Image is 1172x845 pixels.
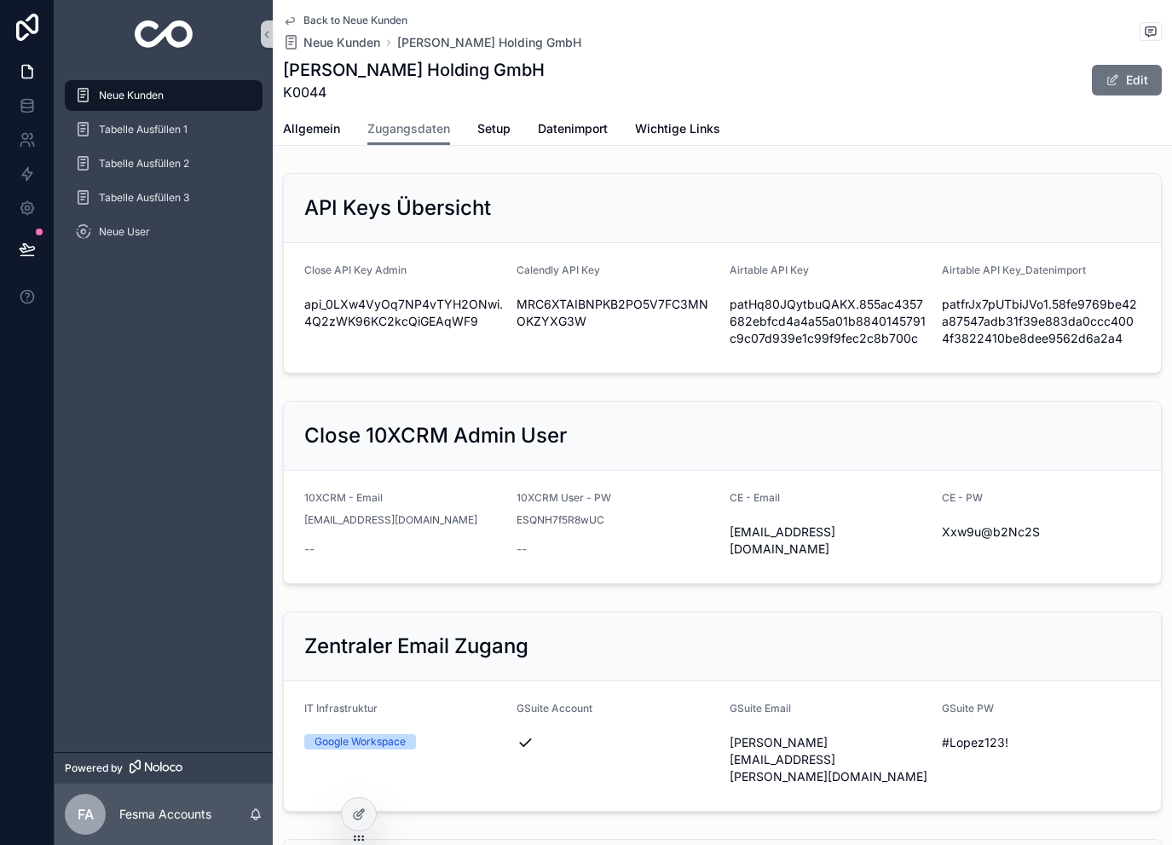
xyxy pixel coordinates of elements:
[283,58,545,82] h1: [PERSON_NAME] Holding GmbH
[283,82,545,102] span: K0044
[367,120,450,137] span: Zugangsdaten
[517,541,527,558] span: --
[99,225,150,239] span: Neue User
[477,113,511,148] a: Setup
[635,113,720,148] a: Wichtige Links
[65,182,263,213] a: Tabelle Ausfüllen 3
[135,20,193,48] img: App logo
[99,157,189,171] span: Tabelle Ausfüllen 2
[517,296,715,330] span: MRC6XTAIBNPKB2PO5V7FC3MNOKZYXG3W
[303,14,407,27] span: Back to Neue Kunden
[304,541,315,558] span: --
[315,734,406,750] div: Google Workspace
[942,296,1140,347] span: patfrJx7pUTbiJVo1.58fe9769be42a87547adb31f39e883da0ccc4004f3822410be8dee9562d6a2a4
[283,120,340,137] span: Allgemein
[517,491,611,504] span: 10XCRM User - PW
[942,263,1086,276] span: Airtable API Key_Datenimport
[635,120,720,137] span: Wichtige Links
[730,524,928,558] span: [EMAIL_ADDRESS][DOMAIN_NAME]
[303,34,380,51] span: Neue Kunden
[942,524,1140,541] span: Xxw9u@b2Nc2S
[99,123,188,136] span: Tabelle Ausfüllen 1
[304,702,378,715] span: IT Infrastruktur
[538,113,608,148] a: Datenimport
[517,702,592,715] span: GSuite Account
[730,734,928,785] span: [PERSON_NAME][EMAIL_ADDRESS][PERSON_NAME][DOMAIN_NAME]
[99,89,164,102] span: Neue Kunden
[283,34,380,51] a: Neue Kunden
[397,34,581,51] a: [PERSON_NAME] Holding GmbH
[65,114,263,145] a: Tabelle Ausfüllen 1
[119,806,211,823] p: Fesma Accounts
[730,296,928,347] span: patHq80JQytbuQAKX.855ac4357682ebfcd4a4a55a01b8840145791c9c07d939e1c99f9fec2c8b700c
[283,113,340,148] a: Allgemein
[730,702,791,715] span: GSuite Email
[99,191,189,205] span: Tabelle Ausfüllen 3
[283,14,407,27] a: Back to Neue Kunden
[304,491,383,504] span: 10XCRM - Email
[942,491,983,504] span: CE - PW
[730,263,809,276] span: Airtable API Key
[942,734,1140,751] span: #Lopez123!
[367,113,450,146] a: Zugangsdaten
[538,120,608,137] span: Datenimport
[55,752,273,784] a: Powered by
[65,148,263,179] a: Tabelle Ausfüllen 2
[304,263,407,276] span: Close API Key Admin
[730,491,780,504] span: CE - Email
[304,296,503,330] span: api_0LXw4VyOq7NP4vTYH2ONwi.4Q2zWK96KC2kcQiGEAqWF9
[304,422,567,449] h2: Close 10XCRM Admin User
[304,194,491,222] h2: API Keys Übersicht
[517,513,604,527] span: ESQNH7f5R8wUC
[65,80,263,111] a: Neue Kunden
[477,120,511,137] span: Setup
[1092,65,1162,95] button: Edit
[78,804,94,825] span: FA
[55,68,273,269] div: scrollable content
[517,263,600,276] span: Calendly API Key
[304,633,528,660] h2: Zentraler Email Zugang
[942,702,994,715] span: GSuite PW
[304,513,477,527] span: [EMAIL_ADDRESS][DOMAIN_NAME]
[65,761,123,775] span: Powered by
[65,217,263,247] a: Neue User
